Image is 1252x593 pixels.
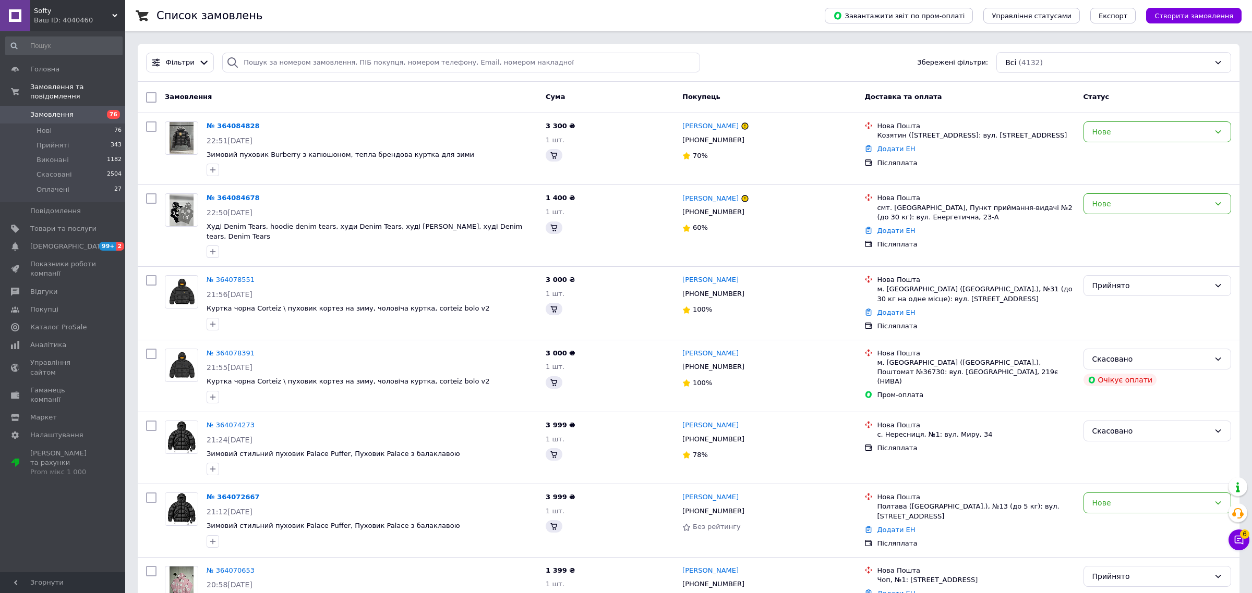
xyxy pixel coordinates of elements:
[877,443,1075,453] div: Післяплата
[107,155,122,165] span: 1182
[546,349,575,357] span: 3 000 ₴
[114,185,122,194] span: 27
[207,363,252,372] span: 21:55[DATE]
[825,8,973,23] button: Завантажити звіт по пром-оплаті
[207,208,252,217] span: 22:50[DATE]
[546,507,564,515] span: 1 шт.
[207,223,522,240] a: Худі Denim Tears, hoodie denim tears, худи Denim Tears, худі [PERSON_NAME], худі Denim tears, Den...
[1146,8,1242,23] button: Створити замовлення
[682,566,739,576] a: [PERSON_NAME]
[34,6,112,16] span: Softy
[877,358,1075,387] div: м. [GEOGRAPHIC_DATA] ([GEOGRAPHIC_DATA].), Поштомат №36730: вул. [GEOGRAPHIC_DATA], 219є (НИВА)
[693,451,708,459] span: 78%
[165,93,212,101] span: Замовлення
[877,526,915,534] a: Додати ЕН
[34,16,125,25] div: Ваш ID: 4040460
[1090,8,1136,23] button: Експорт
[680,287,747,301] div: [PHONE_NUMBER]
[693,224,708,231] span: 60%
[165,121,198,155] a: Фото товару
[1092,126,1210,138] div: Нове
[833,11,965,20] span: Завантажити звіт по пром-оплаті
[546,421,575,429] span: 3 999 ₴
[877,492,1075,502] div: Нова Пошта
[693,523,741,530] span: Без рейтингу
[37,126,52,135] span: Нові
[546,493,575,501] span: 3 999 ₴
[1229,529,1249,550] button: Чат з покупцем6
[682,275,739,285] a: [PERSON_NAME]
[30,358,97,377] span: Управління сайтом
[877,575,1075,585] div: Чоп, №1: [STREET_ADDRESS]
[207,566,255,574] a: № 364070653
[693,152,708,159] span: 70%
[864,93,942,101] span: Доставка та оплата
[546,435,564,443] span: 1 шт.
[111,141,122,150] span: 343
[30,430,83,440] span: Налаштування
[877,322,1075,331] div: Післяплата
[207,377,489,385] span: Куртка чорна Corteiz \ пуховик кортез на зиму, чоловіча куртка, corteiz bolo v2
[682,93,720,101] span: Покупець
[5,36,123,55] input: Пошук
[1084,374,1157,386] div: Очікує оплати
[107,170,122,179] span: 2504
[1136,11,1242,19] a: Створити замовлення
[156,9,262,22] h1: Список замовлень
[877,502,1075,521] div: Полтава ([GEOGRAPHIC_DATA].), №13 (до 5 кг): вул. [STREET_ADDRESS]
[680,133,747,147] div: [PHONE_NUMBER]
[877,203,1075,222] div: смт. [GEOGRAPHIC_DATA], Пункт приймання-видачі №2 (до 30 кг): вул. Енергетична, 23-А
[207,137,252,145] span: 22:51[DATE]
[983,8,1080,23] button: Управління статусами
[30,242,107,251] span: [DEMOGRAPHIC_DATA]
[170,194,194,226] img: Фото товару
[30,206,81,216] span: Повідомлення
[1092,280,1210,291] div: Прийнято
[165,493,198,525] img: Фото товару
[207,580,252,589] span: 20:58[DATE]
[207,151,474,158] a: Зимовий пуховик Burberry з капюшоном, тепла брендова куртка для зими
[1084,93,1110,101] span: Статус
[37,170,72,179] span: Скасовані
[877,240,1075,249] div: Післяплата
[114,126,122,135] span: 76
[165,421,198,453] img: Фото товару
[877,539,1075,548] div: Післяплата
[693,305,712,313] span: 100%
[546,194,575,202] span: 1 400 ₴
[207,122,260,130] a: № 364084828
[877,285,1075,303] div: м. [GEOGRAPHIC_DATA] ([GEOGRAPHIC_DATA].), №31 (до 30 кг на одне місце): вул. [STREET_ADDRESS]
[207,304,489,312] span: Куртка чорна Corteiz \ пуховик кортез на зиму, чоловіча куртка, corteiz bolo v2
[166,349,197,381] img: Фото товару
[546,122,575,130] span: 3 300 ₴
[37,155,69,165] span: Виконані
[1092,425,1210,437] div: Скасовано
[30,305,58,314] span: Покупці
[877,275,1075,285] div: Нова Пошта
[877,421,1075,430] div: Нова Пошта
[30,260,97,278] span: Показники роботи компанії
[877,349,1075,358] div: Нова Пошта
[546,363,564,370] span: 1 шт.
[30,323,87,332] span: Каталог ProSale
[546,580,564,588] span: 1 шт.
[30,82,125,101] span: Замовлення та повідомлення
[680,577,747,591] div: [PHONE_NUMBER]
[207,522,460,529] a: Зимовий стильний пуховик Palace Puffer, Пуховик Palace з балаклавою
[222,53,700,73] input: Пошук за номером замовлення, ПІБ покупця, номером телефону, Email, номером накладної
[682,421,739,430] a: [PERSON_NAME]
[207,450,460,458] span: Зимовий стильний пуховик Palace Puffer, Пуховик Palace з балаклавою
[682,492,739,502] a: [PERSON_NAME]
[30,340,66,350] span: Аналітика
[1092,353,1210,365] div: Скасовано
[1092,571,1210,582] div: Прийнято
[30,287,57,296] span: Відгуки
[917,58,988,68] span: Збережені фільтри:
[107,110,120,119] span: 76
[30,65,59,74] span: Головна
[207,349,255,357] a: № 364078391
[546,208,564,216] span: 1 шт.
